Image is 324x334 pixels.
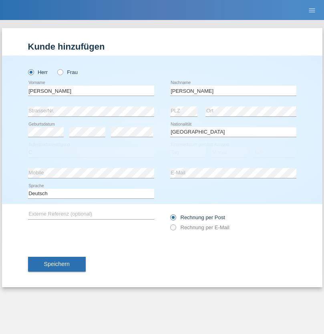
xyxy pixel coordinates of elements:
a: menu [304,8,320,12]
input: Frau [57,69,62,74]
label: Rechnung per E-Mail [170,224,229,230]
input: Rechnung per Post [170,214,175,224]
button: Speichern [28,257,86,272]
span: Speichern [44,261,70,267]
label: Rechnung per Post [170,214,225,220]
input: Rechnung per E-Mail [170,224,175,234]
label: Herr [28,69,48,75]
h1: Kunde hinzufügen [28,42,296,52]
label: Frau [57,69,78,75]
i: menu [308,6,316,14]
input: Herr [28,69,33,74]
